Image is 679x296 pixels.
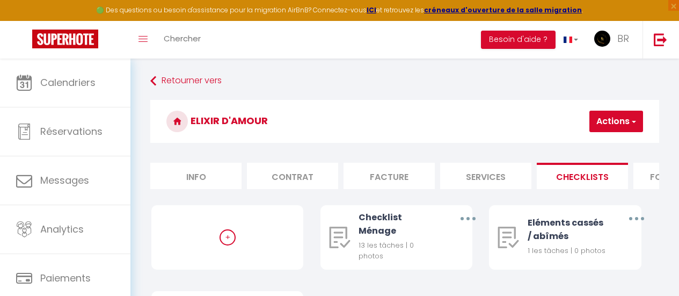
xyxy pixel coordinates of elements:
a: créneaux d'ouverture de la salle migration [424,5,582,15]
span: Paiements [40,271,91,285]
a: Chercher [156,21,209,59]
span: Analytics [40,222,84,236]
div: 1 les tâches | 0 photos [528,246,609,256]
span: Calendriers [40,76,96,89]
a: Retourner vers [150,71,659,91]
img: Super Booking [32,30,98,48]
button: Actions [589,111,643,132]
div: Eléments cassés / abîmés [528,216,609,243]
span: BR [617,32,629,45]
div: Checklist Ménage [359,211,440,237]
li: Contrat [247,163,338,189]
button: Besoin d'aide ? [481,31,556,49]
div: + [220,229,236,246]
a: ICI [367,5,376,15]
a: ... BR [586,21,643,59]
img: logout [654,33,667,46]
img: ... [594,31,610,47]
li: Checklists [537,163,628,189]
h3: Elixir d'Amour [150,100,659,143]
span: Réservations [40,125,103,138]
li: Facture [344,163,435,189]
div: 13 les tâches | 0 photos [359,240,440,262]
li: Services [440,163,531,189]
span: Messages [40,174,89,187]
li: Info [150,163,242,189]
span: Chercher [164,33,201,44]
